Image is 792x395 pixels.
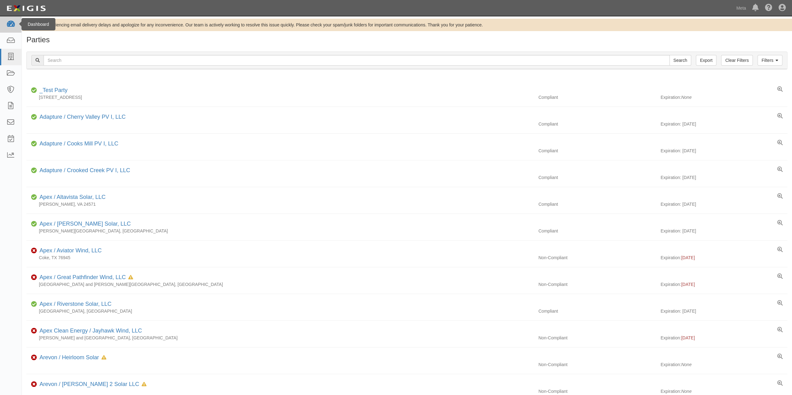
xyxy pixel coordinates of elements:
a: Adapture / Crooked Creek PV I, LLC [40,167,130,173]
div: Apex / Aviator Wind, LLC [37,247,102,255]
div: Compliant [534,201,661,207]
img: logo-5460c22ac91f19d4615b14bd174203de0afe785f0fc80cf4dbbc73dc1793850b.png [5,3,48,14]
div: Expiration: [661,361,788,368]
div: Expiration: [DATE] [661,308,788,314]
div: [STREET_ADDRESS] [26,94,534,100]
a: Filters [757,55,782,66]
div: Expiration: [DATE] [661,174,788,181]
div: Adapture / Cooks Mill PV I, LLC [37,140,118,148]
span: [DATE] [681,335,695,340]
i: Non-Compliant [31,329,37,333]
a: Apex / Riverstone Solar, LLC [40,301,111,307]
a: Apex / Altavista Solar, LLC [40,194,105,200]
div: Non-Compliant [534,281,661,287]
div: Expiration: [661,281,788,287]
div: Compliant [534,174,661,181]
div: Expiration: [661,388,788,394]
div: Compliant [534,121,661,127]
div: [PERSON_NAME], VA 24571 [26,201,534,207]
div: Apex / Great Pathfinder Wind, LLC [37,273,133,282]
a: Export [696,55,716,66]
div: [PERSON_NAME][GEOGRAPHIC_DATA], [GEOGRAPHIC_DATA] [26,228,534,234]
div: Coke, TX 76945 [26,255,534,261]
div: Expiration: [DATE] [661,121,788,127]
a: View results summary [777,86,783,93]
i: In Default since 04/01/2025 [142,382,147,387]
i: In Default since 04/01/2025 [101,356,106,360]
a: Adapture / Cherry Valley PV I, LLC [40,114,126,120]
a: View results summary [777,193,783,200]
i: Help Center - Complianz [765,4,772,12]
span: [DATE] [681,282,695,287]
a: View results summary [777,140,783,146]
a: Clear Filters [721,55,752,66]
a: Apex / Great Pathfinder Wind, LLC [40,274,126,280]
div: _Test Party [37,86,68,94]
div: Apex / Riverstone Solar, LLC [37,300,111,308]
div: Non-Compliant [534,361,661,368]
i: Compliant [31,115,37,119]
div: Expiration: [661,94,788,100]
a: View results summary [777,247,783,253]
a: View results summary [777,354,783,360]
a: View results summary [777,167,783,173]
div: Non-Compliant [534,388,661,394]
div: Adapture / Cherry Valley PV I, LLC [37,113,126,121]
div: [PERSON_NAME] and [GEOGRAPHIC_DATA], [GEOGRAPHIC_DATA] [26,335,534,341]
a: Apex / [PERSON_NAME] Solar, LLC [40,221,131,227]
input: Search [44,55,670,66]
div: Apex / Altavista Solar, LLC [37,193,105,201]
a: Arevon / Heirloom Solar [40,354,99,361]
span: [DATE] [681,255,695,260]
div: [GEOGRAPHIC_DATA], [GEOGRAPHIC_DATA] [26,308,534,314]
a: View results summary [777,273,783,280]
div: Non-Compliant [534,255,661,261]
i: None [681,362,691,367]
div: Arevon / Heirloom Solar [37,354,106,362]
i: Non-Compliant [31,356,37,360]
i: Compliant [31,88,37,93]
i: Compliant [31,222,37,226]
div: Adapture / Crooked Creek PV I, LLC [37,167,130,175]
a: View results summary [777,220,783,226]
i: Compliant [31,142,37,146]
i: Non-Compliant [31,249,37,253]
div: Expiration: [DATE] [661,148,788,154]
div: Expiration: [DATE] [661,201,788,207]
div: Apex Clean Energy / Jayhawk Wind, LLC [37,327,142,335]
div: Arevon / Kelso 2 Solar LLC [37,380,147,388]
input: Search [669,55,691,66]
i: None [681,95,691,100]
a: Adapture / Cooks Mill PV I, LLC [40,140,118,147]
a: _Test Party [40,87,68,93]
a: View results summary [777,380,783,387]
a: Meta [733,2,749,14]
a: Apex Clean Energy / Jayhawk Wind, LLC [40,328,142,334]
i: Compliant [31,168,37,173]
a: Arevon / [PERSON_NAME] 2 Solar LLC [40,381,139,387]
div: Expiration: [661,335,788,341]
h1: Parties [26,36,787,44]
div: Compliant [534,148,661,154]
a: View results summary [777,113,783,119]
div: Dashboard [21,18,55,30]
a: View results summary [777,300,783,306]
i: None [681,389,691,394]
div: Expiration: [DATE] [661,228,788,234]
div: Apex / Angelo Solar, LLC [37,220,131,228]
div: Compliant [534,94,661,100]
i: Compliant [31,302,37,306]
i: In Default since 03/19/2025 [128,275,133,280]
a: View results summary [777,327,783,333]
div: Non-Compliant [534,335,661,341]
div: We are experiencing email delivery delays and apologize for any inconvenience. Our team is active... [22,22,792,28]
div: Compliant [534,228,661,234]
div: Expiration: [661,255,788,261]
i: Non-Compliant [31,382,37,387]
div: Compliant [534,308,661,314]
i: Compliant [31,195,37,200]
div: [GEOGRAPHIC_DATA] and [PERSON_NAME][GEOGRAPHIC_DATA], [GEOGRAPHIC_DATA] [26,281,534,287]
a: Apex / Aviator Wind, LLC [40,247,102,254]
i: Non-Compliant [31,275,37,280]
